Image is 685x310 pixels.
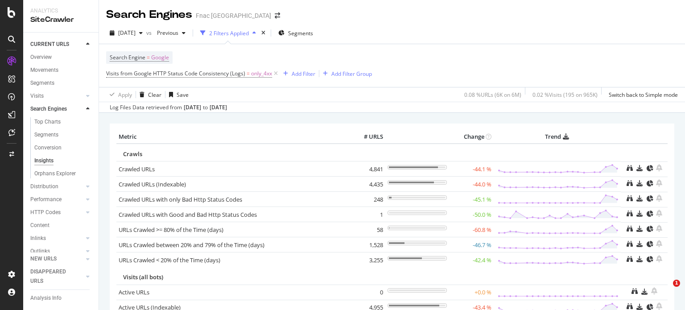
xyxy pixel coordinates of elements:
span: Search Engine [110,54,145,61]
div: Switch back to Simple mode [609,91,678,99]
div: bell-plus [656,179,662,186]
td: -45.1 % [449,192,494,207]
a: Inlinks [30,234,83,243]
div: SiteCrawler [30,15,91,25]
div: Analytics [30,7,91,15]
a: Active URLs [119,288,149,296]
div: Conversion [34,143,62,153]
span: 2025 Jul. 31st [118,29,136,37]
span: = [247,70,250,77]
span: Visits (all bots) [123,273,163,281]
div: bell-plus [656,194,662,202]
div: bell-plus [656,302,662,310]
button: Segments [275,26,317,40]
div: HTTP Codes [30,208,61,217]
td: 3,255 [350,252,385,268]
a: Crawled URLs (Indexable) [119,180,186,188]
div: NEW URLS [30,254,57,264]
a: Top Charts [34,117,92,127]
a: Crawled URLs [119,165,155,173]
div: bell-plus [656,225,662,232]
div: DISAPPEARED URLS [30,267,75,286]
td: -42.4 % [449,252,494,268]
td: -46.7 % [449,237,494,252]
a: DISAPPEARED URLS [30,267,83,286]
span: Google [151,51,169,64]
a: URLs Crawled >= 80% of the Time (days) [119,226,223,234]
a: Search Engines [30,104,83,114]
a: Content [30,221,92,230]
td: 248 [350,192,385,207]
div: arrow-right-arrow-left [275,12,280,19]
div: Inlinks [30,234,46,243]
span: Visits from Google HTTP Status Code Consistency (Logs) [106,70,245,77]
div: Log Files Data retrieved from to [110,103,227,112]
a: Visits [30,91,83,101]
a: Distribution [30,182,83,191]
div: bell-plus [656,164,662,171]
div: Add Filter [292,70,315,78]
div: Fnac [GEOGRAPHIC_DATA] [196,11,271,20]
th: # URLS [350,130,385,144]
a: Performance [30,195,83,204]
div: Content [30,221,50,230]
div: Performance [30,195,62,204]
button: Apply [106,87,132,102]
span: Segments [288,29,313,37]
td: -44.1 % [449,161,494,177]
div: 0.08 % URLs ( 6K on 6M ) [464,91,521,99]
div: Search Engines [30,104,67,114]
button: Add Filter [280,68,315,79]
span: 1 [673,280,680,287]
button: 2 Filters Applied [197,26,260,40]
th: Change [449,130,494,144]
div: Segments [30,79,54,88]
th: Metric [116,130,350,144]
div: times [260,29,267,37]
a: Outlinks [30,247,83,256]
div: 0.02 % Visits ( 195 on 965K ) [532,91,598,99]
a: URLs Crawled < 20% of the Time (days) [119,256,220,264]
button: Switch back to Simple mode [605,87,678,102]
a: NEW URLS [30,254,83,264]
a: Analysis Info [30,293,92,303]
div: Orphans Explorer [34,169,76,178]
div: CURRENT URLS [30,40,69,49]
td: +0.0 % [449,285,494,300]
div: Top Charts [34,117,61,127]
div: Save [177,91,189,99]
div: Segments [34,130,58,140]
iframe: Intercom live chat [655,280,676,301]
td: -60.8 % [449,222,494,237]
a: Movements [30,66,92,75]
span: Previous [153,29,178,37]
span: only_4xx [251,67,272,80]
span: vs [146,29,153,37]
td: 0 [350,285,385,300]
td: 1 [350,207,385,222]
button: Clear [136,87,161,102]
div: Search Engines [106,7,192,22]
a: HTTP Codes [30,208,83,217]
div: Movements [30,66,58,75]
td: -44.0 % [449,177,494,192]
button: [DATE] [106,26,146,40]
span: = [147,54,150,61]
td: 58 [350,222,385,237]
div: Distribution [30,182,58,191]
span: Crawls [123,150,142,158]
div: Visits [30,91,44,101]
td: 4,841 [350,161,385,177]
a: Insights [34,156,92,165]
div: 2 Filters Applied [209,29,249,37]
a: CURRENT URLS [30,40,83,49]
button: Add Filter Group [319,68,372,79]
td: -50.0 % [449,207,494,222]
td: 4,435 [350,177,385,192]
div: Analysis Info [30,293,62,303]
div: bell-plus [656,255,662,262]
button: Previous [153,26,189,40]
div: bell-plus [656,240,662,247]
a: Orphans Explorer [34,169,92,178]
div: [DATE] [184,103,201,112]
